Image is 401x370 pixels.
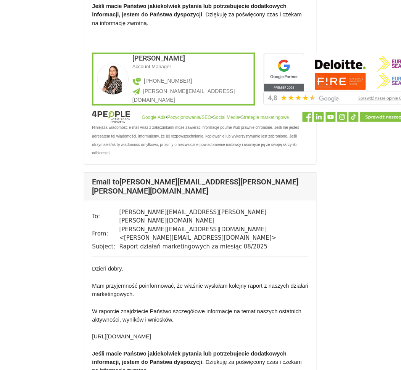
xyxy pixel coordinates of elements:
div: Widżet czatu [363,333,401,370]
span: Jeśli macie Państwo jakiekolwiek pytania lub potrzebujecie dodatkowych informacji, jestem do Pańs... [92,3,288,18]
iframe: Chat Widget [363,333,401,370]
span: • [211,114,213,120]
span: Niniejsza wiadomość e-mail wraz z załącznikami może zawierać informacje poufne i/lub prawnie chro... [92,125,299,155]
span: Jeśli macie Państwo jakiekolwiek pytania lub potrzebujecie dodatkowych informacji, jestem do Pańs... [92,351,288,365]
img: ... [303,112,312,122]
span: Dzień dobry, [92,266,123,272]
span: Mam przyjemność poinformować, że właśnie wysłałam kolejny raport z naszych działań marketingowych. [92,283,310,298]
a: [URL][DOMAIN_NAME] [92,333,151,340]
span: • [239,114,241,120]
a: Pozycjonowanie/SEO [167,115,211,120]
td: To: [92,208,119,225]
a: [PERSON_NAME][EMAIL_ADDRESS][DOMAIN_NAME] [132,88,235,103]
img: ... [132,78,141,85]
td: From: [92,225,119,242]
img: ... [315,56,366,90]
td: Subject: [92,242,119,251]
span: . Dziękuję za poświęcony czas i czekam na informację zwrotną. [92,11,303,26]
img: ... [97,60,129,99]
a: Strategie marketingowe [241,115,289,120]
td: [PERSON_NAME][EMAIL_ADDRESS][PERSON_NAME][PERSON_NAME][DOMAIN_NAME] [119,208,309,225]
td: Raport działań marketingowych za miesiąc 08/2025 [119,242,309,251]
img: ... [314,112,324,122]
span: • [166,114,167,120]
img: ... [326,112,336,122]
span: W raporcie znajdziecie Państwo szczegółowe informacje na temat naszych ostatnich aktywności, wyni... [92,309,303,323]
h4: Email to [PERSON_NAME][EMAIL_ADDRESS][PERSON_NAME][PERSON_NAME][DOMAIN_NAME] [92,177,309,195]
img: ... [337,112,347,122]
span: [URL][DOMAIN_NAME] [92,334,151,340]
a: Google Ads [142,115,166,120]
img: ... [264,54,304,92]
td: [PERSON_NAME][EMAIL_ADDRESS][DOMAIN_NAME] < [PERSON_NAME][EMAIL_ADDRESS][DOMAIN_NAME] > [119,225,309,242]
img: ... [132,88,140,95]
img: ... [92,111,130,123]
img: ... [349,112,359,122]
h2: [PERSON_NAME] [132,54,254,62]
a: Social Media [213,115,239,120]
span: Account Manager [132,64,171,69]
a: [PHONE_NUMBER] [144,78,192,84]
